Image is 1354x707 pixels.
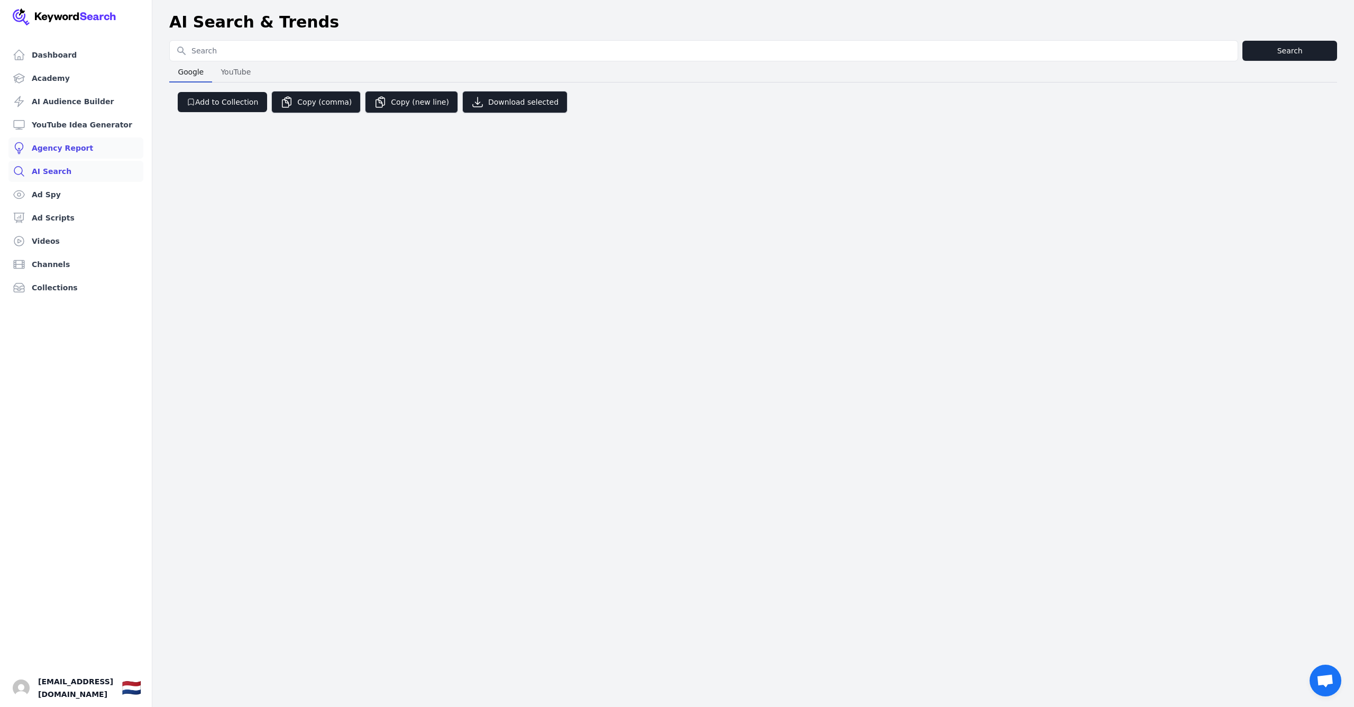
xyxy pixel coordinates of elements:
a: AI Audience Builder [8,91,143,112]
a: Ad Spy [8,184,143,205]
a: Dashboard [8,44,143,66]
img: Your Company [13,8,116,25]
button: Copy (comma) [271,91,361,113]
input: Search [170,41,1238,61]
button: Open user button [13,680,30,696]
a: AI Search [8,161,143,182]
a: YouTube Idea Generator [8,114,143,135]
span: Google [173,65,208,79]
h1: AI Search & Trends [169,13,339,32]
a: Videos [8,231,143,252]
button: Download selected [462,91,568,113]
a: Academy [8,68,143,89]
button: Copy (new line) [365,91,458,113]
a: Agency Report [8,137,143,159]
div: 🇳🇱 [122,678,141,697]
button: Search [1242,41,1337,61]
button: 🇳🇱 [122,677,141,699]
a: Collections [8,277,143,298]
span: YouTube [216,65,255,79]
span: [EMAIL_ADDRESS][DOMAIN_NAME] [38,675,113,701]
button: Add to Collection [178,92,267,112]
a: Ad Scripts [8,207,143,228]
a: Channels [8,254,143,275]
div: Open de chat [1310,665,1341,696]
